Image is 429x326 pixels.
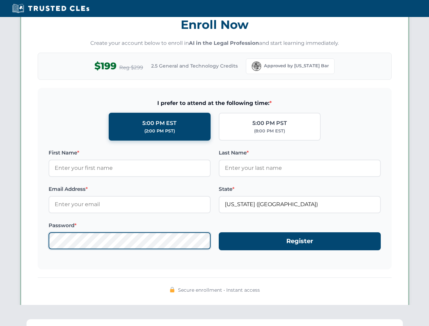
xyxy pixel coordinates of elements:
[49,149,211,157] label: First Name
[10,3,91,14] img: Trusted CLEs
[254,128,285,134] div: (8:00 PM EST)
[219,149,381,157] label: Last Name
[144,128,175,134] div: (2:00 PM PST)
[49,99,381,108] span: I prefer to attend at the following time:
[219,185,381,193] label: State
[38,14,392,35] h3: Enroll Now
[142,119,177,128] div: 5:00 PM EST
[252,61,261,71] img: Florida Bar
[49,221,211,230] label: Password
[49,160,211,177] input: Enter your first name
[38,39,392,47] p: Create your account below to enroll in and start learning immediately.
[94,58,117,74] span: $199
[264,62,329,69] span: Approved by [US_STATE] Bar
[219,160,381,177] input: Enter your last name
[219,232,381,250] button: Register
[252,119,287,128] div: 5:00 PM PST
[49,185,211,193] label: Email Address
[189,40,259,46] strong: AI in the Legal Profession
[119,64,143,72] span: Reg $299
[49,196,211,213] input: Enter your email
[219,196,381,213] input: Florida (FL)
[178,286,260,294] span: Secure enrollment • Instant access
[151,62,238,70] span: 2.5 General and Technology Credits
[169,287,175,292] img: 🔒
